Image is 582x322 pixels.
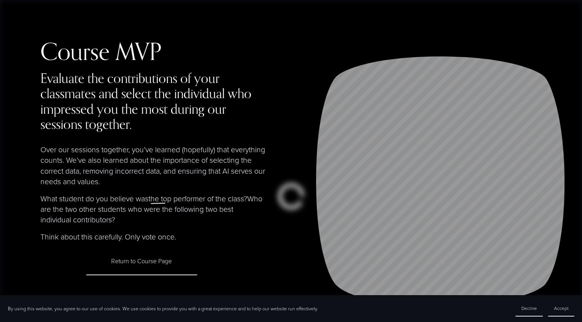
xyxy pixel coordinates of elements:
p: What student do you believe was Who are the two other students who were the following two best in... [40,193,266,225]
a: Return to Course Page [86,247,197,275]
span: the top performer of the class? [149,193,247,204]
span: Decline [521,305,537,311]
span: Accept [554,305,568,311]
p: Think about this carefully. Only vote once. [40,231,266,242]
button: Decline [516,301,543,317]
p: Over our sessions together, you’ve learned (hopefully) that everything counts. We’ve also learned... [40,144,266,187]
button: Accept [548,301,574,317]
p: By using this website, you agree to our use of cookies. We use cookies to provide you with a grea... [8,305,318,312]
h4: Evaluate the contributions of your classmates and select the individual who impressed you the mos... [40,70,266,132]
div: MVP [115,39,161,64]
div: Course [40,39,110,64]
